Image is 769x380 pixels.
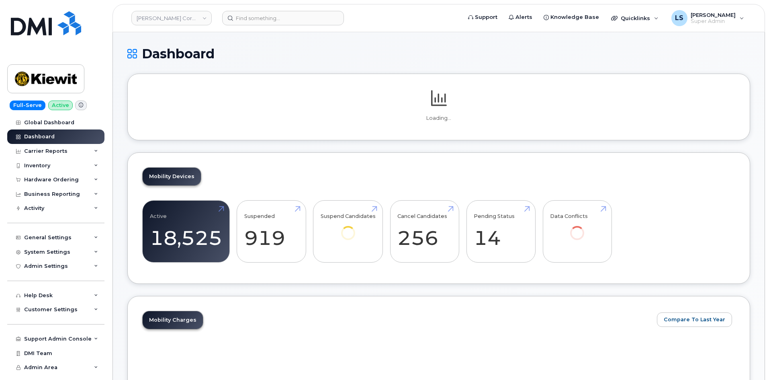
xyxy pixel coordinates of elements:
[142,115,735,122] p: Loading...
[244,205,299,258] a: Suspended 919
[657,312,732,327] button: Compare To Last Year
[474,205,528,258] a: Pending Status 14
[127,47,750,61] h1: Dashboard
[664,316,725,323] span: Compare To Last Year
[143,311,203,329] a: Mobility Charges
[397,205,452,258] a: Cancel Candidates 256
[321,205,376,251] a: Suspend Candidates
[143,168,201,185] a: Mobility Devices
[150,205,222,258] a: Active 18,525
[550,205,604,251] a: Data Conflicts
